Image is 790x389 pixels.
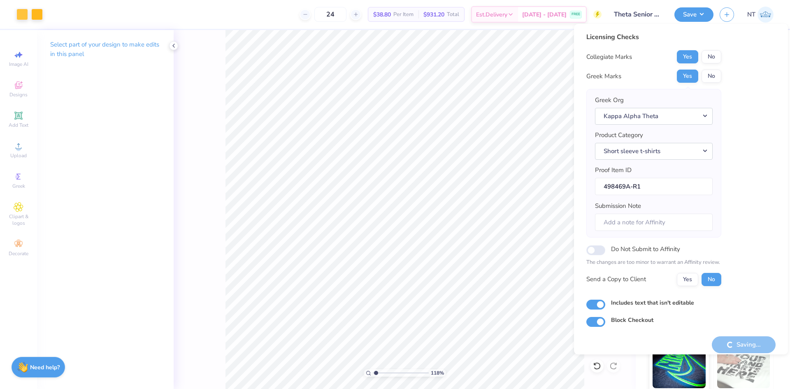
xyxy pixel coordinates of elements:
[595,96,624,105] label: Greek Org
[586,275,646,284] div: Send a Copy to Client
[677,70,698,83] button: Yes
[572,12,580,17] span: FREE
[677,273,698,286] button: Yes
[595,214,713,231] input: Add a note for Affinity
[595,165,632,175] label: Proof Item ID
[30,363,60,371] strong: Need help?
[431,369,444,377] span: 118 %
[747,7,774,23] a: NT
[677,50,698,63] button: Yes
[595,130,643,140] label: Product Category
[608,6,668,23] input: Untitled Design
[423,10,444,19] span: $931.20
[9,91,28,98] span: Designs
[674,7,713,22] button: Save
[757,7,774,23] img: Nestor Talens
[447,10,459,19] span: Total
[9,122,28,128] span: Add Text
[12,183,25,189] span: Greek
[586,259,721,267] p: The changes are too minor to warrant an Affinity review.
[50,40,160,59] p: Select part of your design to make edits in this panel
[747,10,755,19] span: NT
[595,143,713,160] button: Short sleeve t-shirts
[10,152,27,159] span: Upload
[476,10,507,19] span: Est. Delivery
[717,347,770,388] img: Water based Ink
[586,72,621,81] div: Greek Marks
[595,201,641,211] label: Submission Note
[702,273,721,286] button: No
[9,250,28,257] span: Decorate
[314,7,346,22] input: – –
[702,50,721,63] button: No
[9,61,28,68] span: Image AI
[373,10,391,19] span: $38.80
[611,244,680,254] label: Do Not Submit to Affinity
[522,10,567,19] span: [DATE] - [DATE]
[611,298,694,307] label: Includes text that isn't editable
[595,108,713,125] button: Kappa Alpha Theta
[393,10,414,19] span: Per Item
[653,347,706,388] img: Glow in the Dark Ink
[4,213,33,226] span: Clipart & logos
[586,32,721,42] div: Licensing Checks
[611,316,653,324] label: Block Checkout
[702,70,721,83] button: No
[586,52,632,62] div: Collegiate Marks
